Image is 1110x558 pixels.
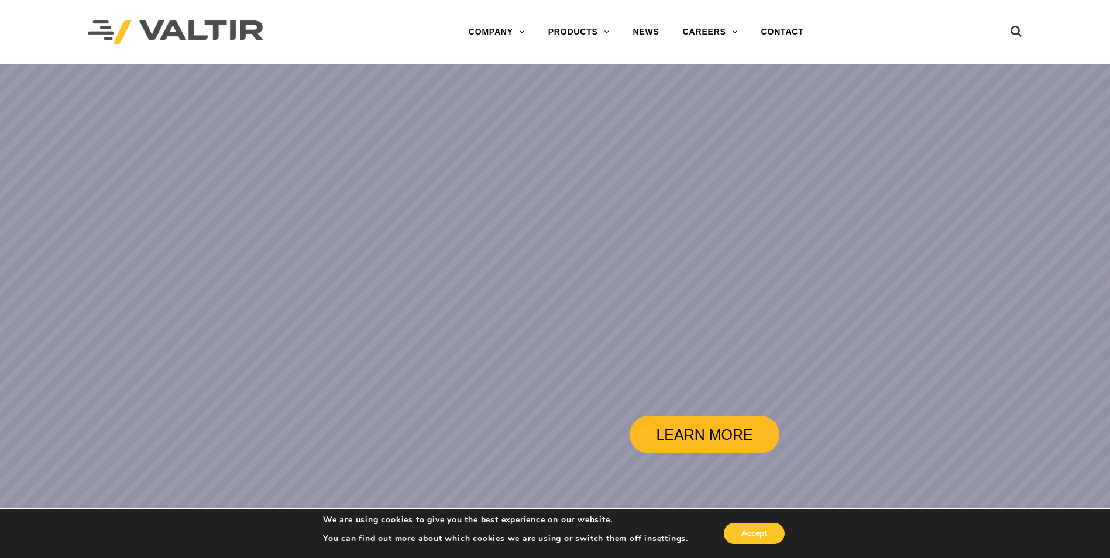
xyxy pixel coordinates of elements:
button: Accept [724,523,785,544]
a: PRODUCTS [537,20,621,44]
p: You can find out more about which cookies we are using or switch them off in . [323,533,688,544]
img: Valtir [88,20,263,44]
p: We are using cookies to give you the best experience on our website. [323,515,688,525]
a: COMPANY [457,20,537,44]
button: settings [652,533,686,544]
a: CONTACT [750,20,816,44]
a: NEWS [621,20,671,44]
a: CAREERS [671,20,750,44]
a: LEARN MORE [630,416,779,453]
